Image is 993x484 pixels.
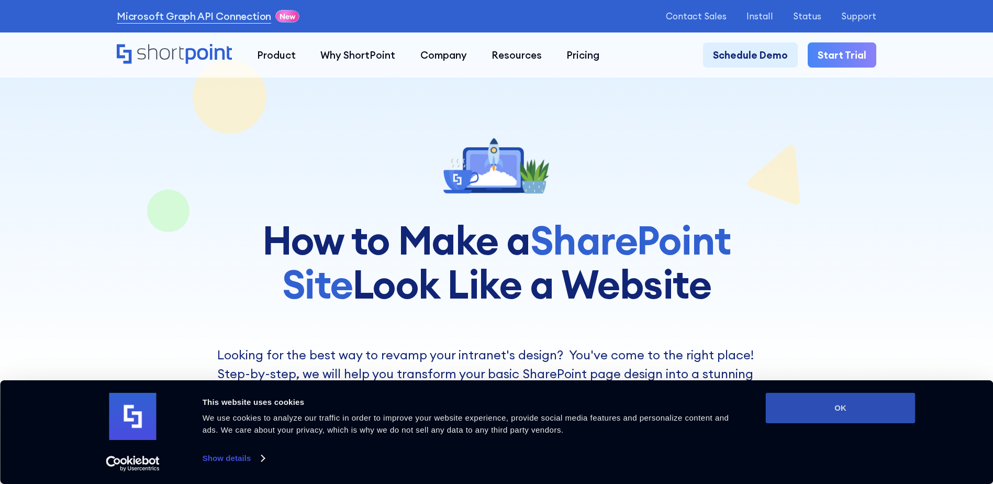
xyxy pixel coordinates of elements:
[244,42,308,67] a: Product
[117,9,271,24] a: Microsoft Graph API Connection
[198,218,794,306] h1: How to Make a Look Like a Website
[203,450,264,466] a: Show details
[746,11,773,21] a: Install
[793,11,821,21] a: Status
[117,44,232,65] a: Home
[766,393,916,423] button: OK
[841,11,876,21] a: Support
[408,42,479,67] a: Company
[203,396,742,409] div: This website uses cookies
[420,48,467,62] div: Company
[703,42,798,67] a: Schedule Demo
[492,48,542,62] div: Resources
[203,413,729,434] span: We use cookies to analyze our traffic in order to improve your website experience, provide social...
[554,42,612,67] a: Pricing
[282,215,731,309] span: SharePoint Site
[666,11,727,21] a: Contact Sales
[320,48,395,62] div: Why ShortPoint
[808,42,876,67] a: Start Trial
[479,42,554,67] a: Resources
[308,42,408,67] a: Why ShortPoint
[257,48,296,62] div: Product
[109,393,157,440] img: logo
[217,346,776,439] p: Looking for the best way to revamp your intranet's design? You've come to the right place! Step-b...
[566,48,599,62] div: Pricing
[87,456,178,471] a: Usercentrics Cookiebot - opens in a new window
